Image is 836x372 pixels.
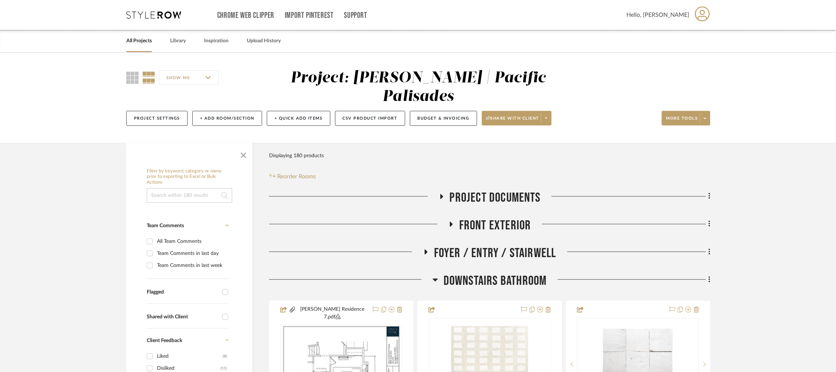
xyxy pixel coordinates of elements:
[157,350,223,362] div: Liked
[267,111,330,126] button: + Quick Add Items
[627,11,690,19] span: Hello, [PERSON_NAME]
[217,12,274,19] a: Chrome Web Clipper
[666,116,698,127] span: More tools
[157,260,227,271] div: Team Comments in last week
[157,236,227,247] div: All Team Comments
[247,36,281,46] a: Upload History
[277,172,316,181] span: Reorder Rooms
[147,188,232,203] input: Search within 180 results
[236,147,251,161] button: Close
[344,12,367,19] a: Support
[147,314,219,320] div: Shared with Client
[486,116,540,127] span: Share with client
[223,350,227,362] div: (8)
[157,248,227,259] div: Team Comments in last day
[285,12,334,19] a: Import Pinterest
[662,111,710,125] button: More tools
[147,338,182,343] span: Client Feedback
[126,111,188,126] button: Project Settings
[269,148,324,163] div: Displaying 180 products
[170,36,186,46] a: Library
[126,36,152,46] a: All Projects
[204,36,229,46] a: Inspiration
[147,289,219,295] div: Flagged
[444,273,547,289] span: Downstairs Bathroom
[335,111,405,126] button: CSV Product Import
[192,111,262,126] button: + Add Room/Section
[147,223,184,228] span: Team Comments
[434,245,556,261] span: Foyer / Entry / Stairwell
[482,111,552,125] button: Share with client
[269,172,316,181] button: Reorder Rooms
[291,70,546,104] div: Project: [PERSON_NAME] | Pacific Palisades
[296,306,368,321] button: [PERSON_NAME] Residence 7.pdf
[410,111,477,126] button: Budget & Invoicing
[147,168,232,186] h6: Filter by keyword, category or name prior to exporting to Excel or Bulk Actions
[459,218,531,233] span: Front Exterior
[450,190,541,206] span: Project Documents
